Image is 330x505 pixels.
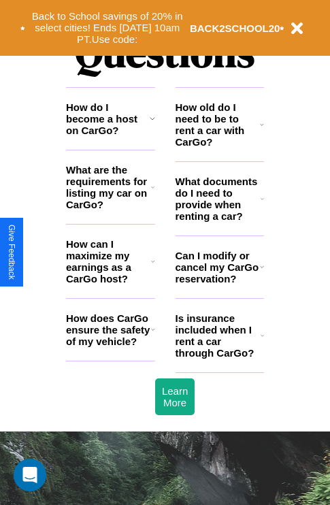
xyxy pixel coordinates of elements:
button: Back to School savings of 20% in select cities! Ends [DATE] 10am PT.Use code: [25,7,190,49]
h3: How can I maximize my earnings as a CarGo host? [66,238,151,284]
button: Learn More [155,378,195,415]
h3: Is insurance included when I rent a car through CarGo? [176,312,261,359]
h3: What documents do I need to provide when renting a car? [176,176,261,222]
div: Open Intercom Messenger [14,459,46,491]
h3: How do I become a host on CarGo? [66,101,150,136]
h3: How old do I need to be to rent a car with CarGo? [176,101,261,148]
h3: What are the requirements for listing my car on CarGo? [66,164,151,210]
h3: Can I modify or cancel my CarGo reservation? [176,250,260,284]
h3: How does CarGo ensure the safety of my vehicle? [66,312,151,347]
div: Give Feedback [7,225,16,280]
b: BACK2SCHOOL20 [190,22,280,34]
